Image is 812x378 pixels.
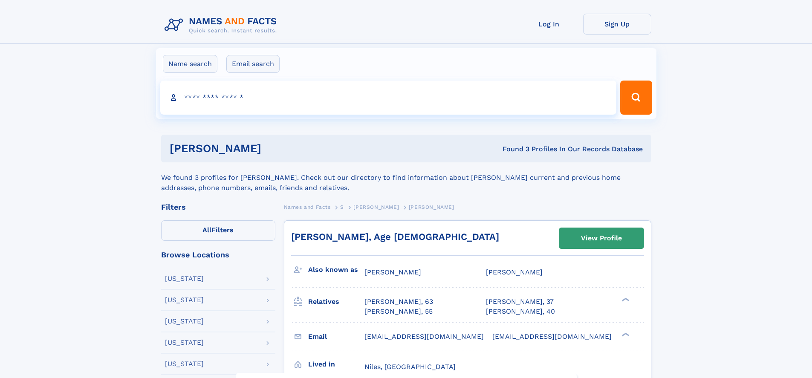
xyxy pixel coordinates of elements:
[165,297,204,303] div: [US_STATE]
[515,14,583,35] a: Log In
[364,297,433,306] a: [PERSON_NAME], 63
[160,81,617,115] input: search input
[583,14,651,35] a: Sign Up
[165,318,204,325] div: [US_STATE]
[353,202,399,212] a: [PERSON_NAME]
[581,228,622,248] div: View Profile
[165,275,204,282] div: [US_STATE]
[308,357,364,372] h3: Lived in
[620,297,630,303] div: ❯
[364,268,421,276] span: [PERSON_NAME]
[620,81,652,115] button: Search Button
[486,297,554,306] a: [PERSON_NAME], 37
[492,332,612,340] span: [EMAIL_ADDRESS][DOMAIN_NAME]
[382,144,643,154] div: Found 3 Profiles In Our Records Database
[161,220,275,241] label: Filters
[486,307,555,316] a: [PERSON_NAME], 40
[161,162,651,193] div: We found 3 profiles for [PERSON_NAME]. Check out our directory to find information about [PERSON_...
[308,294,364,309] h3: Relatives
[340,202,344,212] a: S
[364,307,433,316] a: [PERSON_NAME], 55
[486,268,543,276] span: [PERSON_NAME]
[364,332,484,340] span: [EMAIL_ADDRESS][DOMAIN_NAME]
[161,203,275,211] div: Filters
[284,202,331,212] a: Names and Facts
[308,329,364,344] h3: Email
[291,231,499,242] a: [PERSON_NAME], Age [DEMOGRAPHIC_DATA]
[226,55,280,73] label: Email search
[165,339,204,346] div: [US_STATE]
[165,361,204,367] div: [US_STATE]
[353,204,399,210] span: [PERSON_NAME]
[340,204,344,210] span: S
[620,332,630,337] div: ❯
[163,55,217,73] label: Name search
[409,204,454,210] span: [PERSON_NAME]
[364,363,456,371] span: Niles, [GEOGRAPHIC_DATA]
[170,143,382,154] h1: [PERSON_NAME]
[308,263,364,277] h3: Also known as
[202,226,211,234] span: All
[161,251,275,259] div: Browse Locations
[161,14,284,37] img: Logo Names and Facts
[559,228,644,248] a: View Profile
